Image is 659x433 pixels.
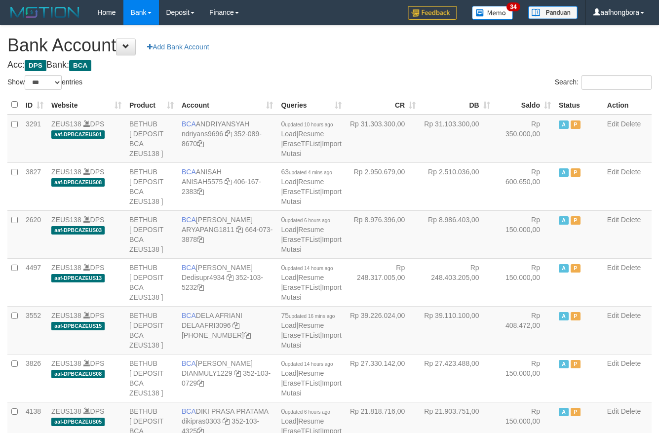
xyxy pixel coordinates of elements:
[621,120,641,128] a: Delete
[51,168,81,176] a: ZEUS138
[283,379,320,387] a: EraseTFList
[47,354,125,402] td: DPS
[281,369,296,377] a: Load
[225,130,232,138] a: Copy ndriyans9696 to clipboard
[285,122,333,127] span: updated 10 hours ago
[346,306,420,354] td: Rp 39.226.024,00
[47,115,125,163] td: DPS
[559,216,569,225] span: Active
[281,236,341,253] a: Import Mutasi
[621,359,641,367] a: Delete
[277,95,345,115] th: Queries: activate to sort column ascending
[571,360,581,368] span: Paused
[285,218,330,223] span: updated 6 hours ago
[281,359,341,397] span: | | |
[621,264,641,272] a: Delete
[298,226,324,234] a: Resume
[125,162,178,210] td: BETHUB [ DEPOSIT BCA ZEUS138 ]
[607,120,619,128] a: Edit
[182,216,196,224] span: BCA
[607,216,619,224] a: Edit
[281,226,296,234] a: Load
[494,258,555,306] td: Rp 150.000,00
[528,6,578,19] img: panduan.png
[281,283,341,301] a: Import Mutasi
[298,417,324,425] a: Resume
[571,120,581,129] span: Paused
[420,210,494,258] td: Rp 8.986.403,00
[621,168,641,176] a: Delete
[281,216,341,253] span: | | |
[141,39,215,55] a: Add Bank Account
[197,236,204,243] a: Copy 6640733878 to clipboard
[571,408,581,416] span: Paused
[621,216,641,224] a: Delete
[506,2,520,11] span: 34
[197,188,204,196] a: Copy 4061672383 to clipboard
[607,312,619,319] a: Edit
[227,274,233,281] a: Copy Dedisupr4934 to clipboard
[182,359,196,367] span: BCA
[182,417,221,425] a: dikipras0303
[178,95,277,115] th: Account: activate to sort column ascending
[298,321,324,329] a: Resume
[281,312,341,349] span: | | |
[281,379,341,397] a: Import Mutasi
[621,312,641,319] a: Delete
[125,210,178,258] td: BETHUB [ DEPOSIT BCA ZEUS138 ]
[47,95,125,115] th: Website: activate to sort column ascending
[236,226,243,234] a: Copy ARYAPANG1811 to clipboard
[51,418,105,426] span: aaf-DPBCAZEUS05
[197,140,204,148] a: Copy 3520898670 to clipboard
[494,354,555,402] td: Rp 150.000,00
[559,168,569,177] span: Active
[559,264,569,273] span: Active
[559,408,569,416] span: Active
[281,417,296,425] a: Load
[346,115,420,163] td: Rp 31.303.300,00
[621,407,641,415] a: Delete
[225,178,232,186] a: Copy ANISAH5575 to clipboard
[223,417,230,425] a: Copy dikipras0303 to clipboard
[494,306,555,354] td: Rp 408.472,00
[283,188,320,196] a: EraseTFList
[281,407,330,415] span: 0
[182,321,231,329] a: DELAAFRI3096
[178,115,277,163] td: ANDRIYANSYAH 352-089-8670
[298,178,324,186] a: Resume
[555,75,652,90] label: Search:
[7,60,652,70] h4: Acc: Bank:
[51,312,81,319] a: ZEUS138
[289,314,335,319] span: updated 16 mins ago
[420,95,494,115] th: DB: activate to sort column ascending
[420,306,494,354] td: Rp 39.110.100,00
[7,36,652,55] h1: Bank Account
[285,409,330,415] span: updated 6 hours ago
[51,370,105,378] span: aaf-DPBCAZEUS08
[494,95,555,115] th: Saldo: activate to sort column ascending
[346,258,420,306] td: Rp 248.317.005,00
[47,258,125,306] td: DPS
[281,130,296,138] a: Load
[346,354,420,402] td: Rp 27.330.142,00
[182,226,234,234] a: ARYAPANG1811
[125,354,178,402] td: BETHUB [ DEPOSIT BCA ZEUS138 ]
[472,6,513,20] img: Button%20Memo.svg
[22,162,47,210] td: 3827
[298,369,324,377] a: Resume
[182,130,223,138] a: ndriyans9696
[51,130,105,139] span: aaf-DPBCAZEUS01
[125,306,178,354] td: BETHUB [ DEPOSIT BCA ZEUS138 ]
[571,312,581,320] span: Paused
[178,258,277,306] td: [PERSON_NAME] 352-103-5232
[47,210,125,258] td: DPS
[182,120,196,128] span: BCA
[494,115,555,163] td: Rp 350.000,00
[420,354,494,402] td: Rp 27.423.488,00
[559,120,569,129] span: Active
[51,216,81,224] a: ZEUS138
[298,130,324,138] a: Resume
[281,168,341,205] span: | | |
[283,140,320,148] a: EraseTFList
[47,306,125,354] td: DPS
